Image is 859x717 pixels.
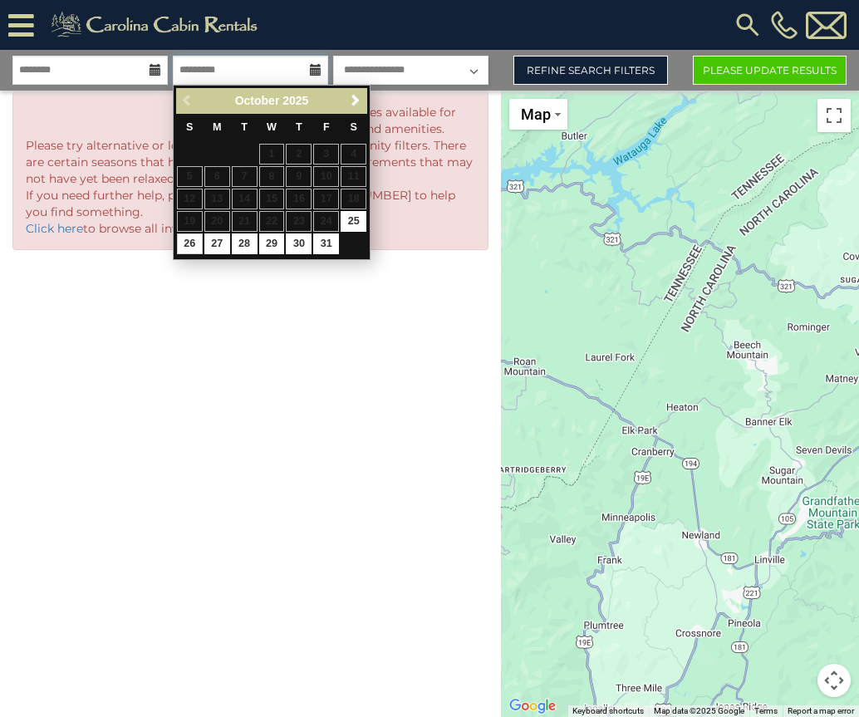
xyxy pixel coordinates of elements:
span: Wednesday [267,121,277,133]
a: 26 [177,233,203,254]
a: 27 [204,233,230,254]
button: Map camera controls [817,664,851,697]
span: Friday [323,121,330,133]
span: Monday [213,121,222,133]
a: 31 [313,233,339,254]
a: Terms [754,706,778,715]
button: Please Update Results [693,56,847,85]
a: Click here [26,221,83,236]
a: 30 [286,233,312,254]
a: [PHONE_NUMBER] [767,11,802,39]
a: Open this area in Google Maps (opens a new window) [505,695,560,717]
span: Map [521,106,551,123]
span: 2025 [282,94,308,107]
a: Report a map error [788,706,854,715]
span: Sunday [186,121,193,133]
span: Thursday [296,121,302,133]
button: Toggle fullscreen view [817,99,851,132]
span: Map data ©2025 Google [654,706,744,715]
button: Change map style [509,99,567,130]
button: Keyboard shortcuts [572,705,644,717]
a: 25 [341,211,366,232]
a: 29 [259,233,285,254]
a: Refine Search Filters [513,56,667,85]
img: Google [505,695,560,717]
span: October [235,94,280,107]
a: 28 [232,233,258,254]
img: Khaki-logo.png [42,8,272,42]
img: search-regular.svg [733,10,763,40]
span: Next [349,94,362,107]
a: Next [345,91,366,111]
p: We have no properties available for the selected dates and amenities. Please try alternative or l... [26,104,475,237]
span: Tuesday [241,121,248,133]
span: Saturday [351,121,357,133]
